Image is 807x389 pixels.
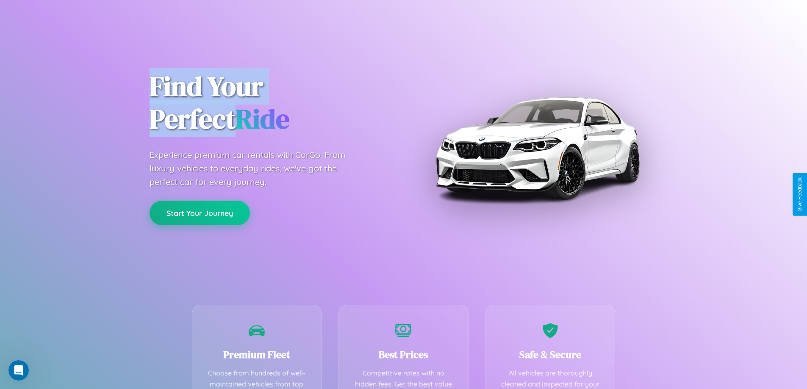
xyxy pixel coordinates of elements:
h3: Premium Fleet [205,348,309,361]
span: Ride [236,100,289,137]
iframe: Intercom live chat [8,360,29,381]
h3: Safe & Secure [499,348,602,361]
h1: Find Your Perfect [150,70,391,135]
button: Start Your Journey [150,201,250,225]
p: Experience premium car rentals with CarGo. From luxury vehicles to everyday rides, we've got the ... [150,148,361,189]
img: Premium BMW car rental vehicle [431,42,643,254]
h3: Best Prices [352,348,455,361]
div: Give Feedback [797,177,803,212]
